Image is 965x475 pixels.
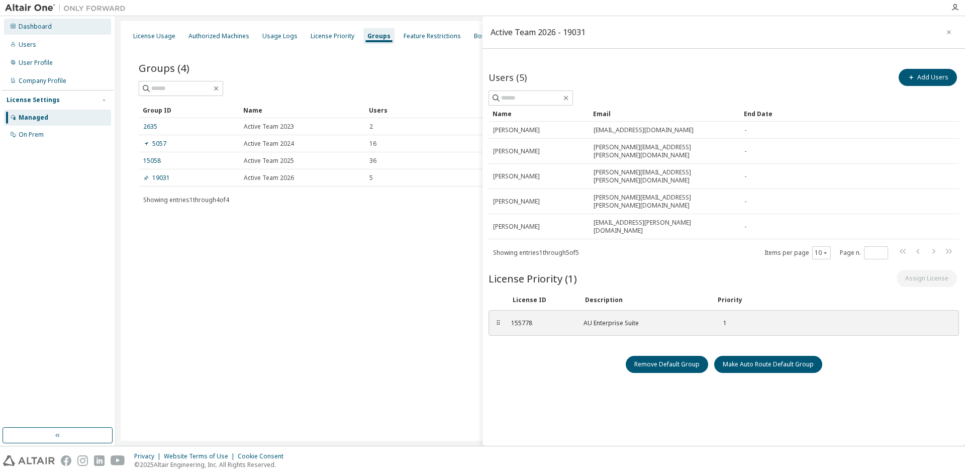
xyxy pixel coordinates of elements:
div: Website Terms of Use [164,452,238,460]
span: 2 [369,123,373,131]
button: Assign License [897,270,957,287]
span: 36 [369,157,376,165]
span: 16 [369,140,376,148]
div: Privacy [134,452,164,460]
div: Dashboard [19,23,52,31]
span: [PERSON_NAME][EMAIL_ADDRESS][PERSON_NAME][DOMAIN_NAME] [594,168,735,184]
div: Users [19,41,36,49]
span: [PERSON_NAME] [493,198,540,206]
div: Cookie Consent [238,452,289,460]
span: - [744,223,746,231]
div: ⠿ [495,319,501,327]
div: Active Team 2026 - 19031 [491,28,586,36]
span: Page n. [840,246,888,259]
span: [PERSON_NAME] [493,223,540,231]
span: [PERSON_NAME] [493,147,540,155]
div: Email [593,106,736,122]
span: Showing entries 1 through 5 of 5 [493,248,579,257]
p: © 2025 Altair Engineering, Inc. All Rights Reserved. [134,460,289,469]
span: - [744,126,746,134]
a: 2635 [143,123,157,131]
span: [PERSON_NAME][EMAIL_ADDRESS][PERSON_NAME][DOMAIN_NAME] [594,143,735,159]
img: Altair One [5,3,131,13]
span: Items per page [764,246,831,259]
button: Add Users [899,69,957,86]
div: Name [493,106,585,122]
span: Users (5) [489,71,527,83]
span: 5 [369,174,373,182]
span: Active Team 2023 [244,123,294,131]
span: Showing entries 1 through 4 of 4 [143,196,229,204]
span: - [744,147,746,155]
div: Company Profile [19,77,66,85]
img: altair_logo.svg [3,455,55,466]
div: 155778 [511,319,571,327]
button: Make Auto Route Default Group [714,356,822,373]
a: 19031 [143,174,170,182]
div: Group ID [143,102,235,118]
span: [PERSON_NAME][EMAIL_ADDRESS][PERSON_NAME][DOMAIN_NAME] [594,194,735,210]
a: 5057 [143,140,166,148]
div: Borrow Settings [474,32,521,40]
span: Active Team 2024 [244,140,294,148]
div: Users [369,102,914,118]
span: Active Team 2025 [244,157,294,165]
div: License Usage [133,32,175,40]
span: [PERSON_NAME] [493,172,540,180]
button: 10 [815,249,828,257]
div: On Prem [19,131,44,139]
div: Authorized Machines [188,32,249,40]
div: Usage Logs [262,32,298,40]
span: - [744,198,746,206]
div: Priority [718,296,742,304]
button: Remove Default Group [626,356,708,373]
div: License Settings [7,96,60,104]
a: 15058 [143,157,161,165]
div: Description [585,296,706,304]
span: [EMAIL_ADDRESS][PERSON_NAME][DOMAIN_NAME] [594,219,735,235]
div: Name [243,102,361,118]
img: linkedin.svg [94,455,105,466]
div: Feature Restrictions [404,32,461,40]
div: License ID [513,296,573,304]
span: License Priority (1) [489,271,577,286]
div: Groups [367,32,391,40]
img: instagram.svg [77,455,88,466]
div: AU Enterprise Suite [584,319,704,327]
span: [PERSON_NAME] [493,126,540,134]
span: Active Team 2026 [244,174,294,182]
span: [EMAIL_ADDRESS][DOMAIN_NAME] [594,126,694,134]
div: User Profile [19,59,53,67]
div: 1 [716,319,727,327]
img: youtube.svg [111,455,125,466]
span: Groups (4) [139,61,189,75]
span: - [744,172,746,180]
div: License Priority [311,32,354,40]
div: Managed [19,114,48,122]
img: facebook.svg [61,455,71,466]
div: End Date [744,106,931,122]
